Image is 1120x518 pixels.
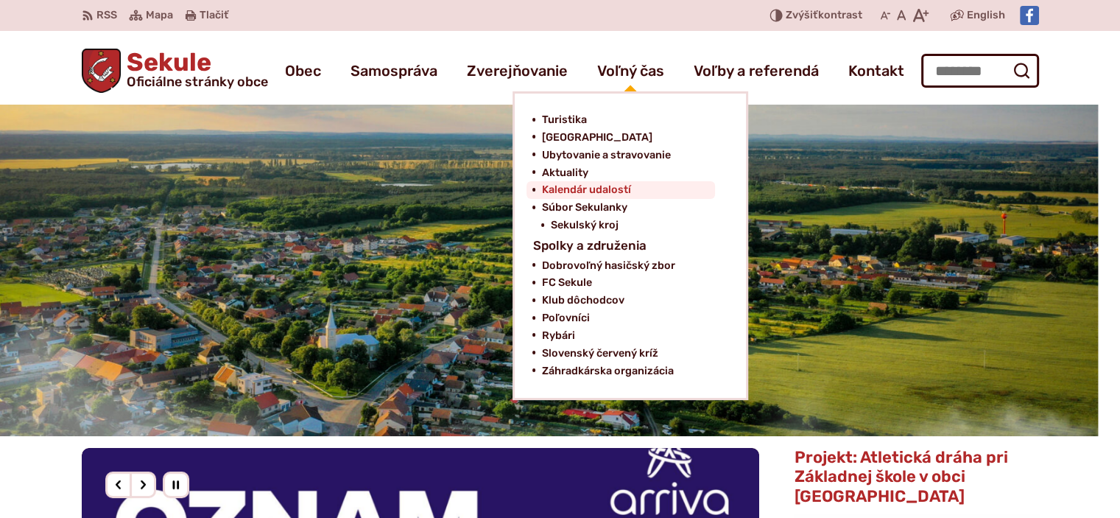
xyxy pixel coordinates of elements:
[1020,6,1039,25] img: Prejsť na Facebook stránku
[541,309,589,327] span: Poľovníci
[351,50,437,91] a: Samospráva
[541,309,709,327] a: Poľovníci
[541,274,709,292] a: FC Sekule
[541,257,675,275] span: Dobrovoľný hasičský zbor
[146,7,173,24] span: Mapa
[794,447,1007,506] span: Projekt: Atletická dráha pri Základnej škole v obci [GEOGRAPHIC_DATA]
[541,147,709,164] a: Ubytovanie a stravovanie
[200,10,228,22] span: Tlačiť
[541,345,709,363] a: Slovenský červený kríž
[163,472,189,498] div: Pozastaviť pohyb slajdera
[541,181,630,199] span: Kalendár udalostí
[467,50,568,91] a: Zverejňovanie
[541,327,709,345] a: Rybári
[130,472,156,498] div: Nasledujúci slajd
[541,199,709,217] a: Súbor Sekulanky
[541,199,627,217] span: Súbor Sekulanky
[127,75,268,88] span: Oficiálne stránky obce
[964,7,1008,24] a: English
[694,50,819,91] a: Voľby a referendá
[105,472,132,498] div: Predošlý slajd
[550,217,618,234] span: Sekulský kroj
[541,345,658,363] span: Slovenský červený kríž
[541,327,574,345] span: Rybári
[541,111,586,129] span: Turistika
[541,292,624,309] span: Klub dôchodcov
[82,49,269,93] a: Logo Sekule, prejsť na domovskú stránku.
[541,164,709,182] a: Aktuality
[82,49,121,93] img: Prejsť na domovskú stránku
[96,7,117,24] span: RSS
[541,292,709,309] a: Klub dôchodcov
[848,50,904,91] a: Kontakt
[541,181,709,199] a: Kalendár udalostí
[541,363,673,380] span: Záhradkárska organizácia
[532,234,691,257] a: Spolky a združenia
[121,50,268,88] h1: Sekule
[541,164,588,182] span: Aktuality
[786,9,818,21] span: Zvýšiť
[541,147,670,164] span: Ubytovanie a stravovanie
[786,10,862,22] span: kontrast
[541,129,709,147] a: [GEOGRAPHIC_DATA]
[967,7,1005,24] span: English
[541,129,652,147] span: [GEOGRAPHIC_DATA]
[285,50,321,91] a: Obec
[541,257,709,275] a: Dobrovoľný hasičský zbor
[550,217,718,234] a: Sekulský kroj
[532,234,646,257] span: Spolky a združenia
[597,50,664,91] a: Voľný čas
[541,274,591,292] span: FC Sekule
[541,111,709,129] a: Turistika
[541,363,709,380] a: Záhradkárska organizácia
